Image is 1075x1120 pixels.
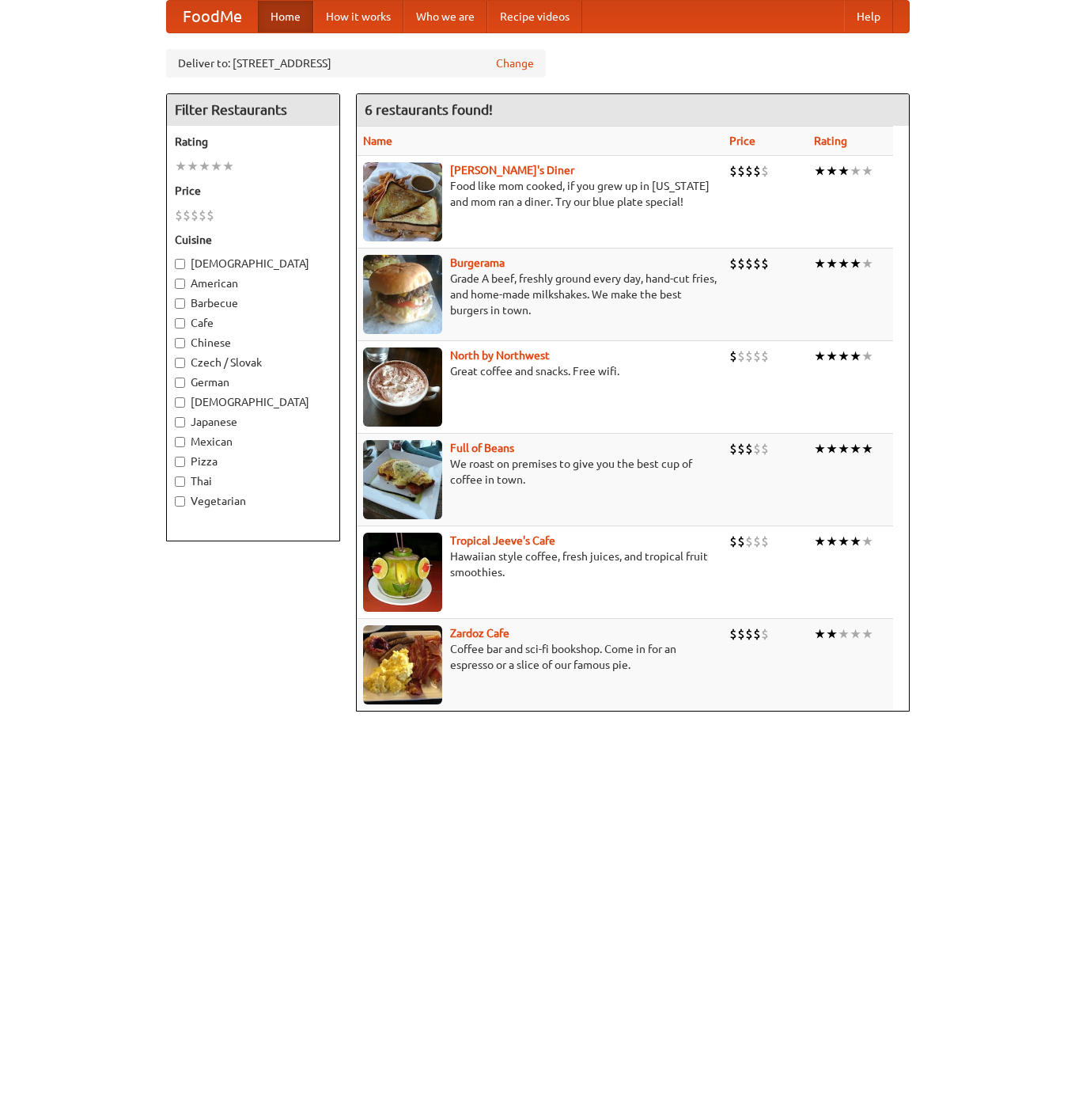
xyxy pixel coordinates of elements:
[861,347,873,365] li: ★
[175,207,183,224] li: $
[838,533,850,550] li: ★
[745,533,753,550] li: $
[814,162,826,180] li: ★
[826,162,838,180] li: ★
[363,178,717,210] p: Food like mom cooked, if you grew up in [US_STATE] and mom ran a diner. Try our blue plate special!
[175,275,331,291] label: American
[737,255,745,272] li: $
[826,347,838,365] li: ★
[199,207,206,224] li: $
[850,347,861,365] li: ★
[450,442,514,454] a: Full of Beans
[450,256,505,269] a: Burgerama
[175,476,185,487] input: Thai
[313,1,403,32] a: How it works
[175,318,185,328] input: Cafe
[403,1,487,32] a: Who we are
[745,625,753,643] li: $
[363,440,442,519] img: beans.jpg
[210,158,222,175] li: ★
[737,162,745,180] li: $
[737,533,745,550] li: $
[175,394,331,410] label: [DEMOGRAPHIC_DATA]
[450,534,555,547] a: Tropical Jeeve's Cafe
[861,162,873,180] li: ★
[814,135,847,147] a: Rating
[729,135,755,147] a: Price
[450,164,574,177] a: [PERSON_NAME]'s Diner
[838,255,850,272] li: ★
[838,347,850,365] li: ★
[826,255,838,272] li: ★
[363,549,717,580] p: Hawaiian style coffee, fresh juices, and tropical fruit smoothies.
[365,102,493,117] ng-pluralize: 6 restaurants found!
[729,533,737,550] li: $
[175,315,331,331] label: Cafe
[167,94,339,126] h4: Filter Restaurants
[175,473,331,489] label: Thai
[737,440,745,457] li: $
[175,374,331,390] label: German
[175,493,331,509] label: Vegetarian
[175,298,185,309] input: Barbecue
[814,533,826,550] li: ★
[496,55,534,71] a: Change
[814,625,826,643] li: ★
[729,162,737,180] li: $
[753,533,761,550] li: $
[753,162,761,180] li: $
[761,347,769,365] li: $
[363,641,717,673] p: Coffee bar and sci-fi bookshop. Come in for an espresso or a slice of our famous pie.
[838,162,850,180] li: ★
[729,255,737,272] li: $
[175,437,185,447] input: Mexican
[175,496,185,507] input: Vegetarian
[199,158,210,175] li: ★
[175,397,185,408] input: [DEMOGRAPHIC_DATA]
[363,135,392,147] a: Name
[222,158,234,175] li: ★
[745,162,753,180] li: $
[753,625,761,643] li: $
[175,414,331,430] label: Japanese
[850,440,861,457] li: ★
[175,355,331,370] label: Czech / Slovak
[175,295,331,311] label: Barbecue
[363,255,442,334] img: burgerama.jpg
[729,625,737,643] li: $
[175,259,185,269] input: [DEMOGRAPHIC_DATA]
[745,347,753,365] li: $
[166,49,546,78] div: Deliver to: [STREET_ADDRESS]
[850,625,861,643] li: ★
[850,255,861,272] li: ★
[844,1,893,32] a: Help
[175,158,187,175] li: ★
[761,533,769,550] li: $
[753,440,761,457] li: $
[761,162,769,180] li: $
[363,271,717,318] p: Grade A beef, freshly ground every day, hand-cut fries, and home-made milkshakes. We make the bes...
[175,457,185,467] input: Pizza
[753,255,761,272] li: $
[175,434,331,450] label: Mexican
[826,625,838,643] li: ★
[761,255,769,272] li: $
[363,625,442,704] img: zardoz.jpg
[838,440,850,457] li: ★
[861,625,873,643] li: ★
[206,207,214,224] li: $
[450,627,509,640] a: Zardoz Cafe
[450,349,550,362] b: North by Northwest
[814,347,826,365] li: ★
[175,279,185,289] input: American
[729,347,737,365] li: $
[363,533,442,612] img: jeeves.jpg
[745,440,753,457] li: $
[175,417,185,427] input: Japanese
[761,440,769,457] li: $
[850,533,861,550] li: ★
[175,183,331,199] h5: Price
